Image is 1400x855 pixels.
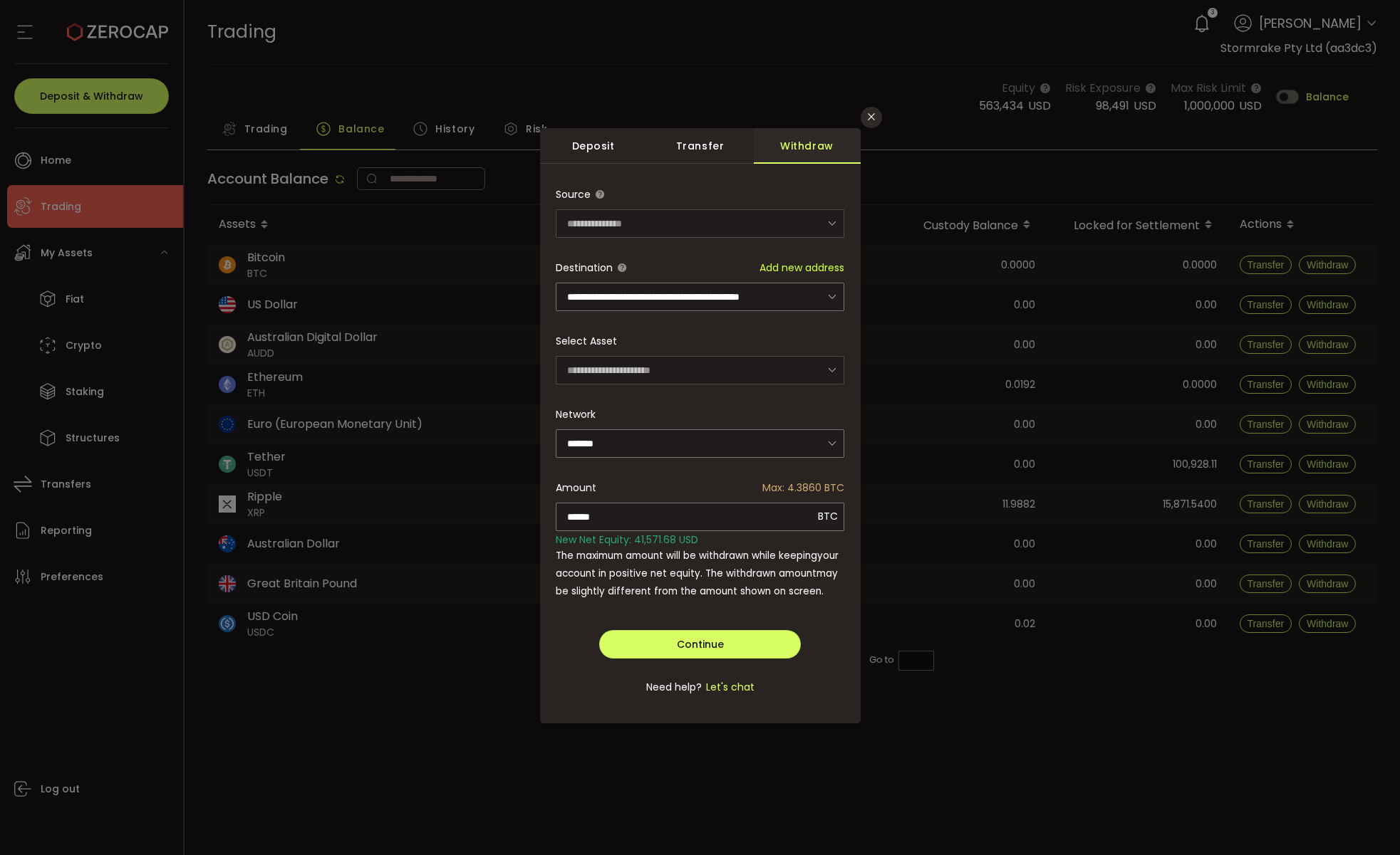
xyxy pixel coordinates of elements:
div: dialog [540,128,861,723]
iframe: Chat Widget [1329,787,1400,855]
div: Transfer [647,128,754,164]
div: Withdraw [754,128,861,164]
div: Deposit [540,128,647,164]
